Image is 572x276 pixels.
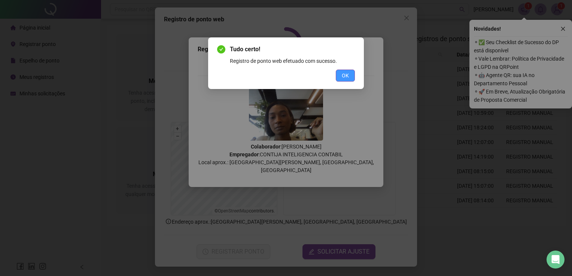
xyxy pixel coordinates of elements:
[547,251,565,269] div: Open Intercom Messenger
[230,57,355,65] div: Registro de ponto web efetuado com sucesso.
[336,70,355,82] button: OK
[217,45,225,53] span: check-circle
[342,71,349,80] span: OK
[230,45,355,54] span: Tudo certo!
